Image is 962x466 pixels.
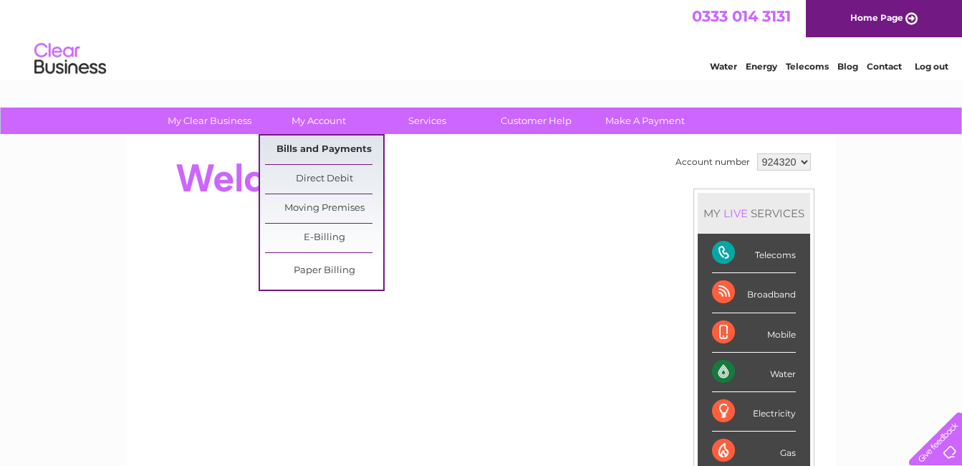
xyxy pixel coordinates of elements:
[586,108,704,134] a: Make A Payment
[672,150,754,174] td: Account number
[143,8,820,70] div: Clear Business is a trading name of Verastar Limited (registered in [GEOGRAPHIC_DATA] No. 3667643...
[477,108,595,134] a: Customer Help
[265,165,383,194] a: Direct Debit
[721,206,751,220] div: LIVE
[265,194,383,223] a: Moving Premises
[259,108,377,134] a: My Account
[712,273,796,313] div: Broadband
[698,193,810,234] div: MY SERVICES
[915,61,948,72] a: Log out
[710,61,737,72] a: Water
[712,313,796,353] div: Mobile
[34,37,107,81] img: logo.png
[712,234,796,273] div: Telecoms
[368,108,486,134] a: Services
[692,7,791,25] a: 0333 014 3131
[265,257,383,285] a: Paper Billing
[265,224,383,252] a: E-Billing
[867,61,902,72] a: Contact
[786,61,829,72] a: Telecoms
[712,392,796,432] div: Electricity
[837,61,858,72] a: Blog
[712,353,796,392] div: Water
[746,61,777,72] a: Energy
[265,135,383,164] a: Bills and Payments
[150,108,269,134] a: My Clear Business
